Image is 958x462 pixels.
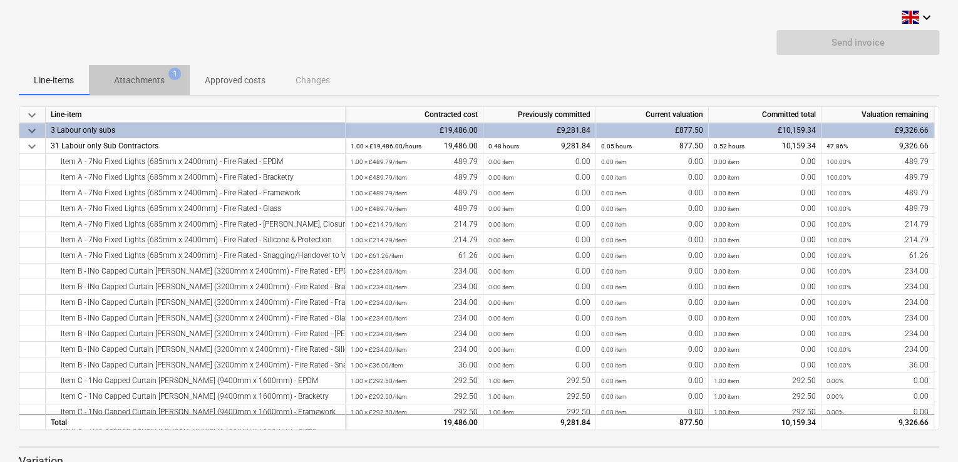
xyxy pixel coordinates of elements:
small: 1.00 item [714,393,739,400]
div: 0.00 [488,264,590,279]
small: 100.00% [827,315,851,322]
small: 0.00 item [488,158,514,165]
div: 0.00 [488,217,590,232]
small: 0.00 item [488,174,514,181]
small: 0.00 item [488,284,514,290]
small: 0.00 item [601,299,627,306]
div: 0.00 [601,170,703,185]
div: 0.00 [714,170,816,185]
small: 1.00 item [488,377,514,384]
small: 0.00 item [488,190,514,197]
small: 1.00 × £292.50 / item [351,393,407,400]
div: Item C - 1No Capped Curtain [PERSON_NAME] (9400mm x 1600mm) - EPDM [51,373,340,389]
div: Previously committed [483,107,596,123]
small: 0.00 item [714,299,739,306]
div: 292.50 [488,389,590,404]
small: 100.00% [827,299,851,306]
small: 1.00 × £292.50 / item [351,377,407,384]
div: 292.50 [351,404,478,420]
small: 0.48 hours [488,143,519,150]
small: 0.00 item [488,268,514,275]
small: 0.00 item [601,174,627,181]
small: 0.00 item [488,252,514,259]
div: 0.00 [601,264,703,279]
div: 0.00 [488,185,590,201]
small: 0.00 item [488,221,514,228]
small: 0.00 item [714,158,739,165]
div: 10,159.34 [714,138,816,154]
small: 0.00 item [601,221,627,228]
span: 1 [168,68,181,80]
small: 100.00% [827,221,851,228]
div: £9,326.66 [822,123,934,138]
div: 0.00 [827,389,929,404]
div: 61.26 [827,248,929,264]
div: Current valuation [596,107,709,123]
small: 0.00 item [714,315,739,322]
p: Approved costs [205,74,265,87]
small: 100.00% [827,252,851,259]
div: Line-item [46,107,346,123]
div: 9,281.84 [488,415,590,431]
div: Contracted cost [346,107,483,123]
div: 0.00 [714,185,816,201]
div: 0.00 [714,342,816,357]
small: 0.00 item [601,331,627,337]
p: Line-items [34,74,74,87]
small: 0.00 item [714,221,739,228]
small: 0.00% [827,377,843,384]
div: 0.00 [488,357,590,373]
div: 234.00 [351,342,478,357]
small: 0.00 item [488,362,514,369]
small: 0.00 item [601,237,627,244]
small: 1.00 × £19,486.00 / hours [351,143,421,150]
small: 1.00 × £214.79 / item [351,237,407,244]
small: 100.00% [827,190,851,197]
div: £10,159.34 [709,123,822,138]
div: 3 Labour only subs [51,123,340,138]
div: 0.00 [601,373,703,389]
small: 0.00 item [714,205,739,212]
small: 1.00 item [488,409,514,416]
small: 0.00 item [488,205,514,212]
small: 0.00 item [601,190,627,197]
div: £19,486.00 [346,123,483,138]
small: 1.00 × £489.79 / item [351,174,407,181]
div: 0.00 [827,404,929,420]
div: 0.00 [601,404,703,420]
small: 100.00% [827,362,851,369]
div: 234.00 [351,326,478,342]
div: 0.00 [488,311,590,326]
small: 1.00 × £489.79 / item [351,205,407,212]
small: 0.00 item [601,268,627,275]
small: 1.00 × £234.00 / item [351,346,407,353]
div: 0.00 [601,295,703,311]
div: Committed total [709,107,822,123]
small: 0.00 item [714,284,739,290]
small: 0.00 item [601,315,627,322]
small: 100.00% [827,205,851,212]
div: 489.79 [351,185,478,201]
small: 0.00 item [601,362,627,369]
small: 1.00 × £234.00 / item [351,268,407,275]
small: 0.00 item [601,252,627,259]
div: 234.00 [351,279,478,295]
div: 0.00 [601,217,703,232]
small: 0.00 item [488,237,514,244]
div: 234.00 [827,279,929,295]
div: Item B - lNo Capped Curtain [PERSON_NAME] (3200mm x 2400mm) - Fire Rated - Silicone & Protection [51,342,340,357]
small: 100.00% [827,346,851,353]
div: Item B - lNo Capped Curtain [PERSON_NAME] (3200mm x 2400mm) - Fire Rated - [PERSON_NAME], Closure... [51,326,340,342]
div: 0.00 [601,389,703,404]
div: 234.00 [827,311,929,326]
div: 19,486.00 [351,415,478,431]
small: 0.00 item [714,237,739,244]
div: £9,281.84 [483,123,596,138]
div: 0.00 [488,342,590,357]
small: 0.00 item [714,252,739,259]
div: 214.79 [351,232,478,248]
div: 0.00 [714,248,816,264]
div: 0.00 [488,201,590,217]
small: 0.00 item [488,331,514,337]
small: 100.00% [827,158,851,165]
